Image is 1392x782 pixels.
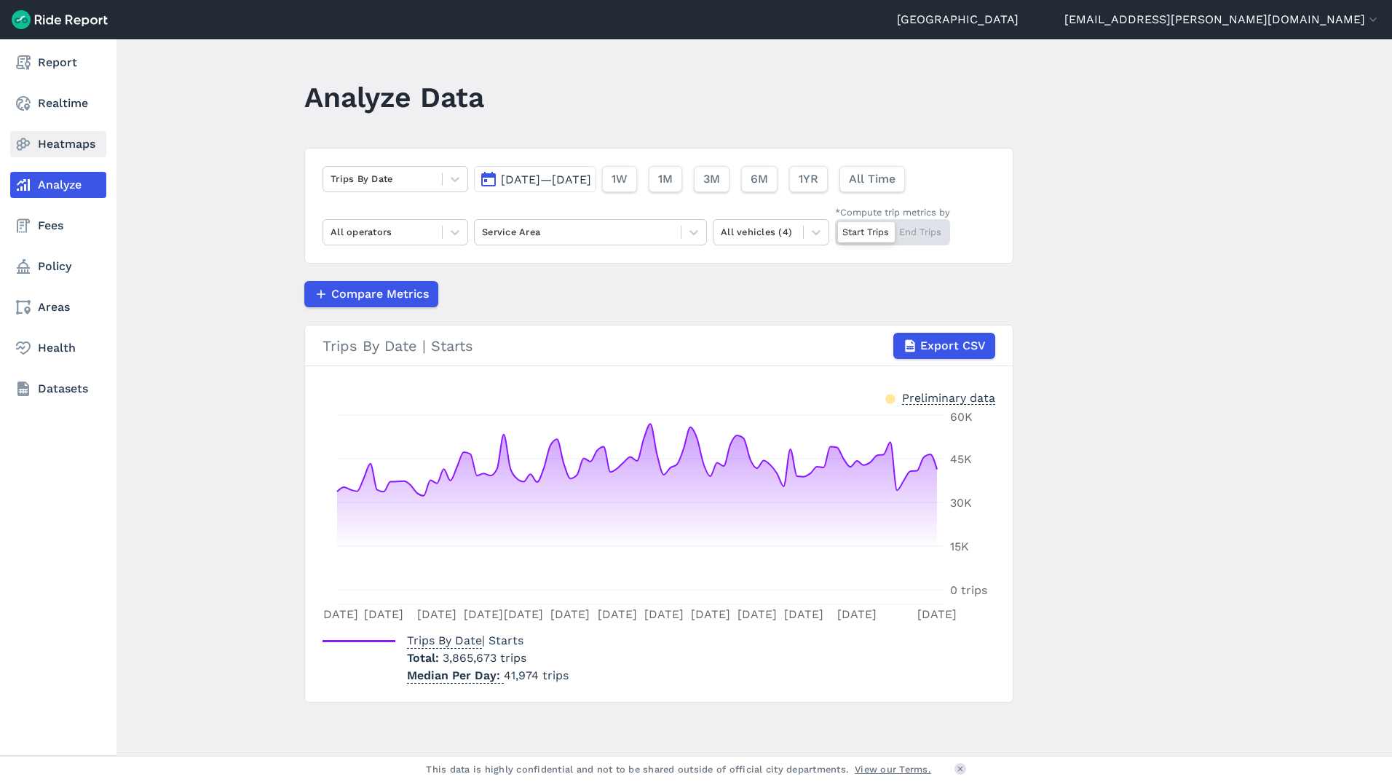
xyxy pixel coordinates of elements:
a: Fees [10,213,106,239]
tspan: [DATE] [364,607,403,621]
tspan: 60K [950,410,973,424]
button: 6M [741,166,778,192]
tspan: [DATE] [504,607,543,621]
tspan: [DATE] [737,607,777,621]
span: 3M [703,170,720,188]
a: [GEOGRAPHIC_DATA] [897,11,1019,28]
button: Export CSV [893,333,995,359]
span: [DATE]—[DATE] [501,173,591,186]
span: Compare Metrics [331,285,429,303]
span: | Starts [407,633,523,647]
button: Compare Metrics [304,281,438,307]
a: View our Terms. [855,762,931,776]
span: Median Per Day [407,664,504,684]
button: 1M [649,166,682,192]
button: 1W [602,166,637,192]
tspan: [DATE] [319,607,358,621]
a: Health [10,335,106,361]
a: Policy [10,253,106,280]
span: All Time [849,170,895,188]
tspan: [DATE] [784,607,823,621]
div: *Compute trip metrics by [835,205,950,219]
tspan: [DATE] [598,607,637,621]
tspan: [DATE] [417,607,456,621]
span: 1YR [799,170,818,188]
tspan: 15K [950,540,969,553]
button: [EMAIL_ADDRESS][PERSON_NAME][DOMAIN_NAME] [1064,11,1380,28]
tspan: 30K [950,496,972,510]
tspan: [DATE] [644,607,684,621]
tspan: 0 trips [950,583,987,597]
span: Total [407,651,443,665]
img: Ride Report [12,10,108,29]
span: Trips By Date [407,629,482,649]
span: 3,865,673 trips [443,651,526,665]
tspan: [DATE] [837,607,877,621]
a: Analyze [10,172,106,198]
a: Areas [10,294,106,320]
span: Export CSV [920,337,986,355]
button: [DATE]—[DATE] [474,166,596,192]
tspan: [DATE] [917,607,957,621]
tspan: [DATE] [464,607,503,621]
a: Realtime [10,90,106,116]
span: 6M [751,170,768,188]
a: Datasets [10,376,106,402]
div: Trips By Date | Starts [323,333,995,359]
span: 1M [658,170,673,188]
h1: Analyze Data [304,77,484,117]
button: All Time [839,166,905,192]
a: Heatmaps [10,131,106,157]
tspan: [DATE] [691,607,730,621]
tspan: 45K [950,452,972,466]
p: 41,974 trips [407,667,569,684]
div: Preliminary data [902,390,995,405]
a: Report [10,50,106,76]
button: 3M [694,166,729,192]
span: 1W [612,170,628,188]
button: 1YR [789,166,828,192]
tspan: [DATE] [550,607,590,621]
